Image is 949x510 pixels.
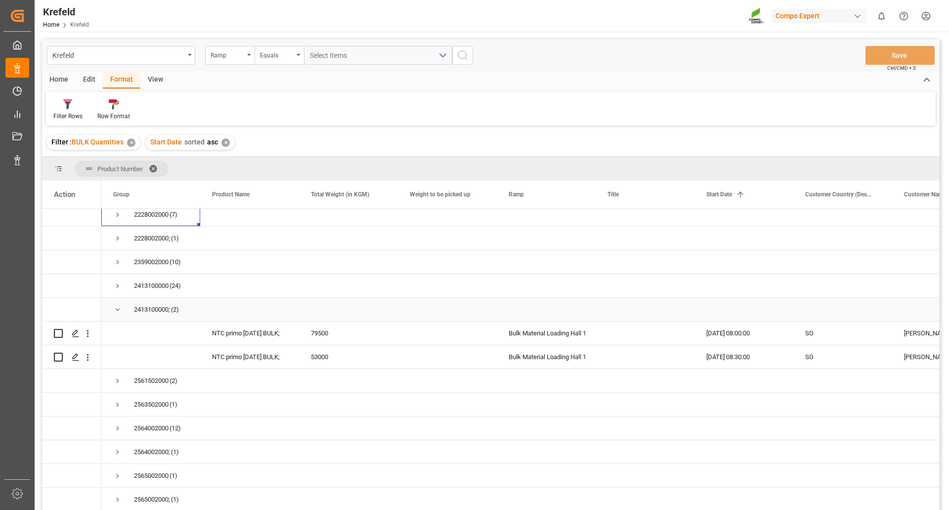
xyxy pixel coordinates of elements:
[171,441,179,464] span: (1)
[51,138,72,146] span: Filter :
[870,5,893,27] button: show 0 new notifications
[97,165,143,173] span: Product Number
[260,48,294,60] div: Equals
[43,4,89,19] div: Krefeld
[221,139,230,147] div: ✕
[134,203,169,226] div: 2228002000
[42,298,101,322] div: Press SPACE to select this row.
[171,298,179,321] span: (2)
[211,48,244,60] div: Ramp
[793,345,892,369] div: SG
[42,464,101,488] div: Press SPACE to select this row.
[134,393,169,416] div: 2563502000
[54,190,75,199] div: Action
[509,322,584,345] div: Bulk Material Loading Hall 1
[140,72,171,89] div: View
[749,7,765,25] img: Screenshot%202023-09-29%20at%2010.02.21.png_1712312052.png
[134,227,170,250] div: 2228002000;
[42,250,101,274] div: Press SPACE to select this row.
[205,46,255,65] button: open menu
[171,227,179,250] span: (1)
[42,322,101,345] div: Press SPACE to select this row.
[42,440,101,464] div: Press SPACE to select this row.
[134,275,169,297] div: 2413100000
[893,5,915,27] button: Help Center
[134,464,169,487] div: 2565002000
[127,139,135,147] div: ✕
[42,227,101,250] div: Press SPACE to select this row.
[113,191,129,198] span: Group
[887,64,916,72] span: Ctrl/CMD + S
[42,203,101,227] div: Press SPACE to select this row.
[52,48,184,61] div: Krefeld
[772,6,870,25] button: Compo Expert
[207,138,218,146] span: asc
[170,275,181,297] span: (24)
[150,138,182,146] span: Start Date
[805,191,871,198] span: Customer Country (Destination)
[299,322,398,345] div: 79500
[42,274,101,298] div: Press SPACE to select this row.
[134,441,170,464] div: 2564002000;
[134,251,169,274] div: 2359002000
[43,21,59,28] a: Home
[170,417,181,440] span: (12)
[53,112,83,121] div: Filter Rows
[255,46,304,65] button: open menu
[509,191,524,198] span: Ramp
[694,322,793,345] div: [DATE] 08:00:00
[170,464,177,487] span: (1)
[304,46,452,65] button: open menu
[134,298,170,321] div: 2413100000;
[170,251,181,274] span: (10)
[509,346,584,369] div: Bulk Material Loading Hall 1
[42,417,101,440] div: Press SPACE to select this row.
[200,322,299,345] div: NTC primo [DATE] BULK;
[72,138,124,146] span: BULK Quantities
[42,393,101,417] div: Press SPACE to select this row.
[865,46,935,65] button: Save
[793,322,892,345] div: SG
[42,72,76,89] div: Home
[134,417,169,440] div: 2564002000
[200,345,299,369] div: NTC primo [DATE] BULK;
[452,46,473,65] button: search button
[772,9,866,23] div: Compo Expert
[170,203,177,226] span: (7)
[42,369,101,393] div: Press SPACE to select this row.
[103,72,140,89] div: Format
[310,51,352,59] span: Select Items
[694,345,793,369] div: [DATE] 08:30:00
[607,191,619,198] span: Title
[170,370,177,392] span: (2)
[42,345,101,369] div: Press SPACE to select this row.
[134,370,169,392] div: 2561502000
[706,191,732,198] span: Start Date
[76,72,103,89] div: Edit
[47,46,195,65] button: open menu
[184,138,205,146] span: sorted
[299,345,398,369] div: 53000
[410,191,471,198] span: Weight to be picked up
[170,393,177,416] span: (1)
[97,112,130,121] div: Row Format
[212,191,250,198] span: Product Name
[311,191,369,198] span: Total Weight (in KGM)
